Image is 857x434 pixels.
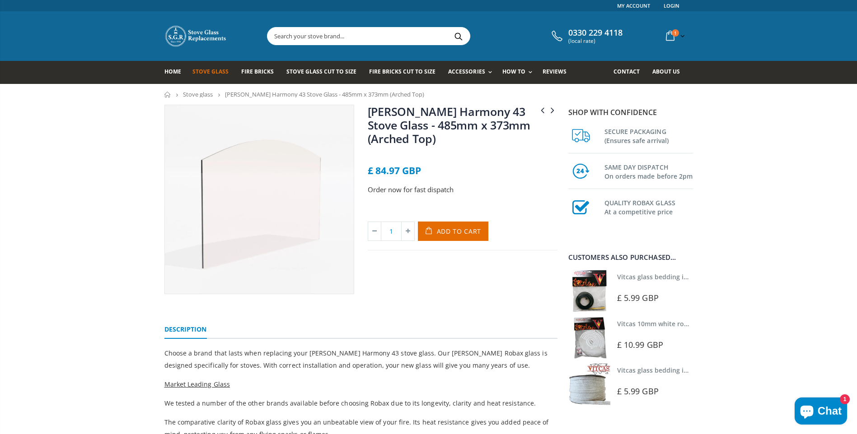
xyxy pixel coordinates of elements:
h3: SECURE PACKAGING (Ensures safe arrival) [604,125,693,145]
inbox-online-store-chat: Shopify online store chat [792,397,850,427]
a: Stove glass [183,90,213,98]
h3: QUALITY ROBAX GLASS At a competitive price [604,197,693,217]
div: Customers also purchased... [568,254,693,261]
a: [PERSON_NAME] Harmony 43 Stove Glass - 485mm x 373mm (Arched Top) [368,104,530,146]
a: Accessories [448,61,496,84]
span: Choose a brand that lasts when replacing your [PERSON_NAME] Harmony 43 stove glass. Our [PERSON_N... [164,349,548,369]
img: widearchedtopstoveglass_aa6d0b35-182a-45e9-853e-f6b92b1af579_800x_crop_center.webp [165,105,354,294]
a: Stove Glass [192,61,235,84]
a: Vitcas 10mm white rope kit - includes rope seal and glue! [617,319,794,328]
span: 0330 229 4118 [568,28,623,38]
span: 1 [672,29,679,37]
span: Stove Glass Cut To Size [286,68,356,75]
button: Add to Cart [418,222,489,241]
p: Order now for fast dispatch [368,185,557,195]
span: Stove Glass [192,68,229,75]
span: Fire Bricks Cut To Size [369,68,436,75]
button: Search [449,28,469,45]
span: Add to Cart [437,227,482,235]
p: Shop with confidence [568,107,693,118]
a: How To [502,61,537,84]
a: Reviews [543,61,573,84]
span: Market Leading Glass [164,380,230,388]
span: We tested a number of the other brands available before choosing Robax due to its longevity, clar... [164,399,536,407]
span: £ 5.99 GBP [617,386,659,397]
img: Vitcas stove glass bedding in tape [568,270,610,312]
a: Vitcas glass bedding in tape - 2mm x 15mm x 2 meters (White) [617,366,809,374]
input: Search your stove brand... [267,28,571,45]
a: 1 [662,27,687,45]
span: £ 5.99 GBP [617,292,659,303]
span: Home [164,68,181,75]
a: Contact [613,61,646,84]
a: Fire Bricks Cut To Size [369,61,442,84]
span: Fire Bricks [241,68,274,75]
img: Stove Glass Replacement [164,25,228,47]
a: Vitcas glass bedding in tape - 2mm x 10mm x 2 meters [617,272,786,281]
span: £ 10.99 GBP [617,339,663,350]
span: Accessories [448,68,485,75]
a: Home [164,61,188,84]
span: (local rate) [568,38,623,44]
a: Home [164,92,171,97]
a: Description [164,321,207,339]
h3: SAME DAY DISPATCH On orders made before 2pm [604,161,693,181]
a: Stove Glass Cut To Size [286,61,363,84]
span: £ 84.97 GBP [368,164,421,177]
a: 0330 229 4118 (local rate) [549,28,623,44]
a: About us [652,61,687,84]
a: Fire Bricks [241,61,281,84]
span: Reviews [543,68,567,75]
span: How To [502,68,525,75]
span: About us [652,68,680,75]
span: [PERSON_NAME] Harmony 43 Stove Glass - 485mm x 373mm (Arched Top) [225,90,424,98]
img: Vitcas white rope, glue and gloves kit 10mm [568,317,610,359]
span: Contact [613,68,640,75]
img: Vitcas stove glass bedding in tape [568,363,610,405]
